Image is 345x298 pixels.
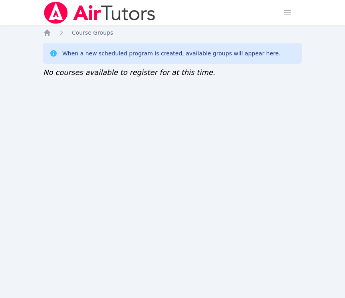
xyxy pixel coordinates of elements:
[43,2,156,24] img: Air Tutors
[43,68,215,76] span: No courses available to register for at this time.
[62,49,281,57] div: When a new scheduled program is created, available groups will appear here.
[72,29,113,36] span: Course Groups
[43,29,302,37] nav: Breadcrumb
[72,29,113,37] a: Course Groups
